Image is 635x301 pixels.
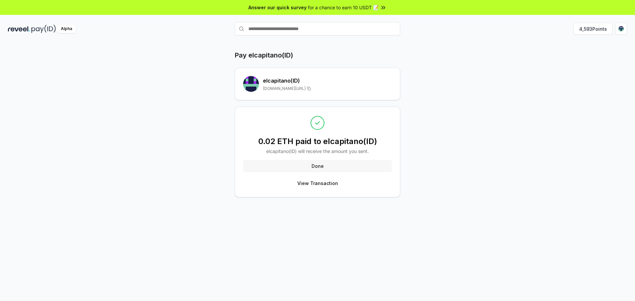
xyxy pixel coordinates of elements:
[243,160,392,172] button: Done
[573,23,613,35] button: 4,593Points
[263,77,392,85] h2: elcapitano (ID)
[258,136,377,147] h2: 0.02 ETH paid to elcapitano(ID)
[263,86,306,91] span: [DOMAIN_NAME][URL]
[31,25,56,33] img: pay_id
[8,25,30,33] img: reveel_dark
[235,51,293,60] h1: Pay elcapitano(ID)
[243,177,392,189] button: View Transaction
[266,148,369,155] p: elcapitano (ID) will receive the amount you sent.
[308,4,379,11] span: for a chance to earn 10 USDT 📝
[57,25,76,33] div: Alpha
[248,4,307,11] span: Answer our quick survey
